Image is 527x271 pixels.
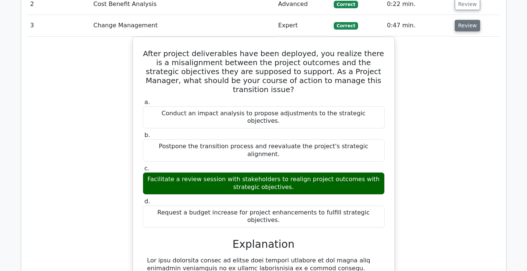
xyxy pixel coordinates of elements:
[145,98,150,106] span: a.
[455,20,480,31] button: Review
[142,49,385,94] h5: After project deliverables have been deployed, you realize there is a misalignment between the pr...
[145,165,150,172] span: c.
[275,15,331,36] td: Expert
[143,139,385,162] div: Postpone the transition process and reevaluate the project's strategic alignment.
[384,15,452,36] td: 0:47 min.
[145,198,150,205] span: d.
[143,205,385,228] div: Request a budget increase for project enhancements to fulfill strategic objectives.
[334,1,358,8] span: Correct
[143,106,385,129] div: Conduct an impact analysis to propose adjustments to the strategic objectives.
[334,22,358,30] span: Correct
[90,15,275,36] td: Change Management
[143,172,385,195] div: Facilitate a review session with stakeholders to realign project outcomes with strategic objectives.
[147,238,380,251] h3: Explanation
[27,15,91,36] td: 3
[145,131,150,138] span: b.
